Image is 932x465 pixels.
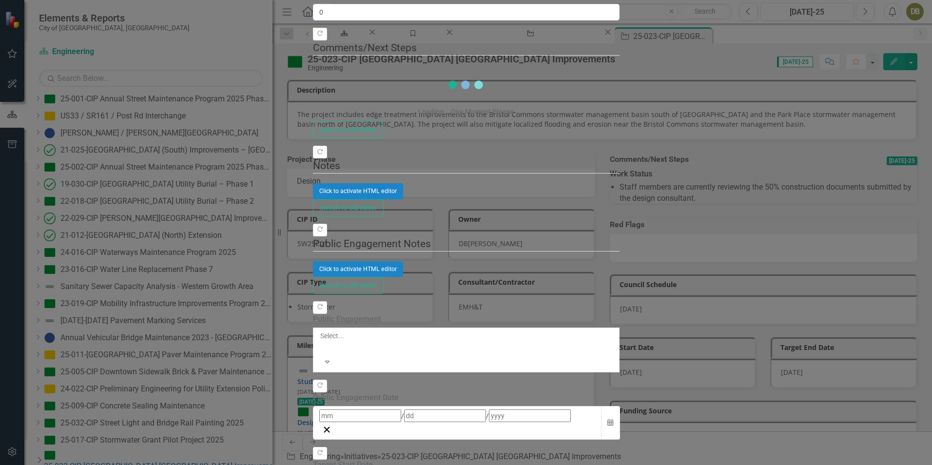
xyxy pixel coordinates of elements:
[313,40,620,56] legend: Comments/Next Steps
[418,107,514,116] div: Loading... One Moment Please
[489,409,571,422] input: yyyy
[313,314,620,325] label: Public Engagement
[319,409,401,422] input: mm
[313,392,620,404] div: Public Engagement Date
[313,277,384,294] button: Switch to old editor
[401,412,404,420] span: /
[313,158,620,174] legend: Notes
[404,409,486,422] input: dd
[313,183,403,199] button: Click to activate HTML editor
[313,236,620,252] legend: Public Engagement Notes
[320,331,612,341] div: Select...
[486,412,489,420] span: /
[313,121,384,138] button: Switch to old editor
[313,199,384,216] button: Switch to old editor
[313,261,403,277] button: Click to activate HTML editor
